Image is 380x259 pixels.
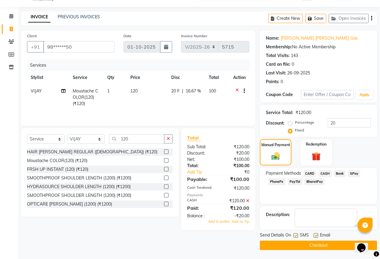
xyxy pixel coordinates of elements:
div: ₹100.00 [218,156,254,163]
div: ₹100.00 [218,176,254,183]
th: Disc [168,71,205,84]
span: Add to wallet [208,219,230,224]
div: ₹0 [224,169,254,175]
div: -₹20.00 [218,213,254,219]
span: Send Details On [260,232,291,239]
span: | [182,88,183,94]
a: PREVIOUS INVOICES [58,14,100,20]
div: SMOOTHPROOF SHOULDER LENGTH (1200) (₹1200) [27,192,131,199]
div: Description: [266,212,290,218]
div: Discount: [183,150,218,156]
div: HYDRASOURCE SHOULDER LENGTH (1200) (₹1200) [27,184,131,190]
div: Card on file: [266,61,290,68]
label: Date [123,33,132,39]
iframe: chat widget [355,235,374,253]
button: Open Invoices [329,14,369,23]
th: Service [69,71,104,84]
div: 0 [292,61,294,68]
span: GPay [348,170,360,177]
div: Points: [266,79,279,85]
div: Services [28,60,254,71]
img: _gift.svg [309,151,324,162]
input: Search or Scan [109,134,164,143]
th: Qty [104,71,127,84]
div: Payable: [183,176,218,183]
span: Total [187,135,201,141]
span: Payment Methods [266,170,301,176]
th: Stylist [27,71,69,84]
span: 1 [107,88,110,94]
span: 16.67 % [186,88,201,94]
div: ₹120.00 [218,198,254,204]
span: CARD [303,170,316,177]
div: Cash Tendered: [183,185,218,191]
div: Sub Total: [183,144,218,150]
div: ₹120.00 [296,110,311,116]
div: Moustache COLOR(120) (₹120) [27,158,87,164]
a: INVOICE [28,12,50,23]
label: Client [27,33,37,39]
span: PayTM [288,178,302,185]
span: 20 F [171,88,180,94]
div: Name: [266,35,279,41]
div: Payments [187,193,249,198]
button: Create New [268,14,303,23]
div: Discount: [266,120,284,126]
div: HAIR [PERSON_NAME] REGULAR ([DEMOGRAPHIC_DATA]) (₹120) [27,149,157,155]
div: 143 [291,53,298,59]
div: Membership: [266,44,292,50]
button: +91 [27,41,44,53]
div: Balance : [183,213,218,219]
button: Checkout [260,241,377,250]
a: Add Tip [183,169,224,175]
span: BharatPay [305,178,325,185]
div: Total Visits: [266,53,290,59]
div: 0 [281,79,283,85]
div: ₹120.00 [218,185,254,191]
label: Percentage [295,120,314,125]
span: Email [320,232,330,239]
label: Invoice Number [181,33,207,39]
button: Apply [356,90,373,99]
div: FRSH UP INSTANT (120) (₹120) [27,166,88,173]
div: ₹100.00 [218,163,254,169]
span: PhonePe [268,178,285,185]
div: Last Visit: [266,70,286,76]
label: Fixed [295,128,304,133]
span: Bank [334,170,346,177]
div: Service Total: [266,110,293,116]
div: ₹20.00 [218,150,254,156]
span: 100 [209,88,216,94]
span: Moustache COLOR(120) (₹120) [73,88,98,106]
th: Action [230,71,249,84]
th: Total [205,71,230,84]
div: No Active Membership [266,44,371,50]
span: SMS [300,232,309,239]
button: Save [305,14,326,23]
div: OPTICARE [PERSON_NAME] (1200) (₹1200) [27,201,112,207]
span: Add as Tip [232,219,249,224]
div: Coupon Code [266,92,301,98]
input: Enter Offer / Coupon Code [301,90,354,99]
div: CASH [183,198,218,204]
div: Net: [183,156,218,163]
div: ₹120.00 [218,144,254,150]
input: Search by Name/Mobile/Email/Code [43,41,114,53]
div: SMOOTHPROOF SHOULDER LENGTH (1200) (₹1200) [27,175,131,181]
div: ₹120.00 [218,204,254,212]
span: 120 [130,88,138,94]
div: 26-09-2025 [287,70,310,76]
img: _cash.svg [269,151,283,161]
label: Manual Payment [261,142,290,148]
th: Price [127,71,168,84]
div: Total: [183,163,218,169]
a: [PERSON_NAME] [PERSON_NAME] Gas [281,35,358,41]
label: Redemption [306,142,327,147]
div: Paid: [183,204,218,212]
span: CASH [319,170,332,177]
span: VIJAY [31,88,42,94]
